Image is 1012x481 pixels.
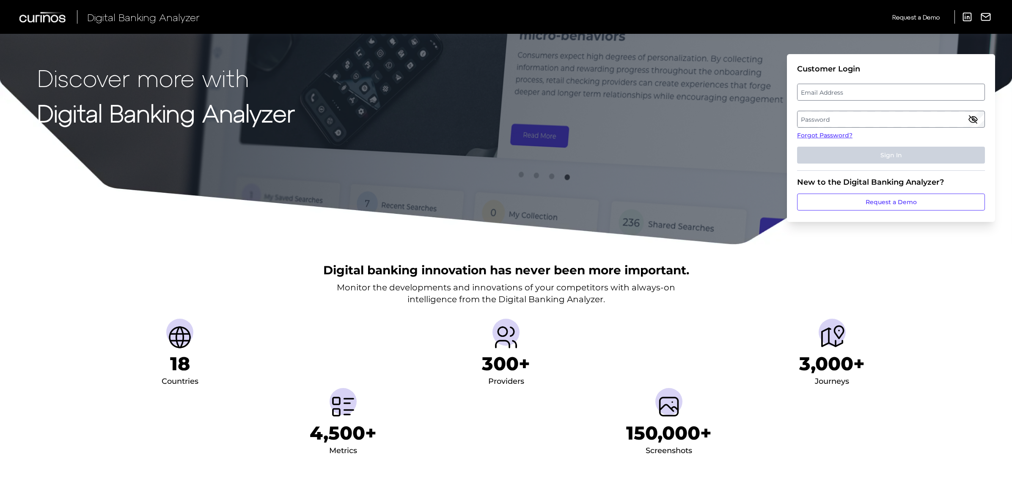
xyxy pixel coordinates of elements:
[655,393,682,420] img: Screenshots
[310,422,377,444] h1: 4,500+
[166,324,193,351] img: Countries
[797,112,984,127] label: Password
[819,324,846,351] img: Journeys
[87,11,200,23] span: Digital Banking Analyzer
[337,281,675,305] p: Monitor the developments and innovations of your competitors with always-on intelligence from the...
[797,64,985,74] div: Customer Login
[330,393,357,420] img: Metrics
[323,262,689,278] h2: Digital banking innovation has never been more important.
[37,98,295,127] strong: Digital Banking Analyzer
[797,131,985,140] a: Forgot Password?
[797,194,985,210] a: Request a Demo
[488,375,524,388] div: Providers
[646,444,692,458] div: Screenshots
[892,14,940,21] span: Request a Demo
[797,147,985,164] button: Sign In
[170,353,190,375] h1: 18
[482,353,530,375] h1: 300+
[797,178,985,187] div: New to the Digital Banking Analyzer?
[19,12,67,22] img: Curinos
[37,64,295,91] p: Discover more with
[815,375,849,388] div: Journeys
[162,375,198,388] div: Countries
[797,85,984,100] label: Email Address
[799,353,865,375] h1: 3,000+
[329,444,357,458] div: Metrics
[492,324,520,351] img: Providers
[892,10,940,24] a: Request a Demo
[626,422,712,444] h1: 150,000+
